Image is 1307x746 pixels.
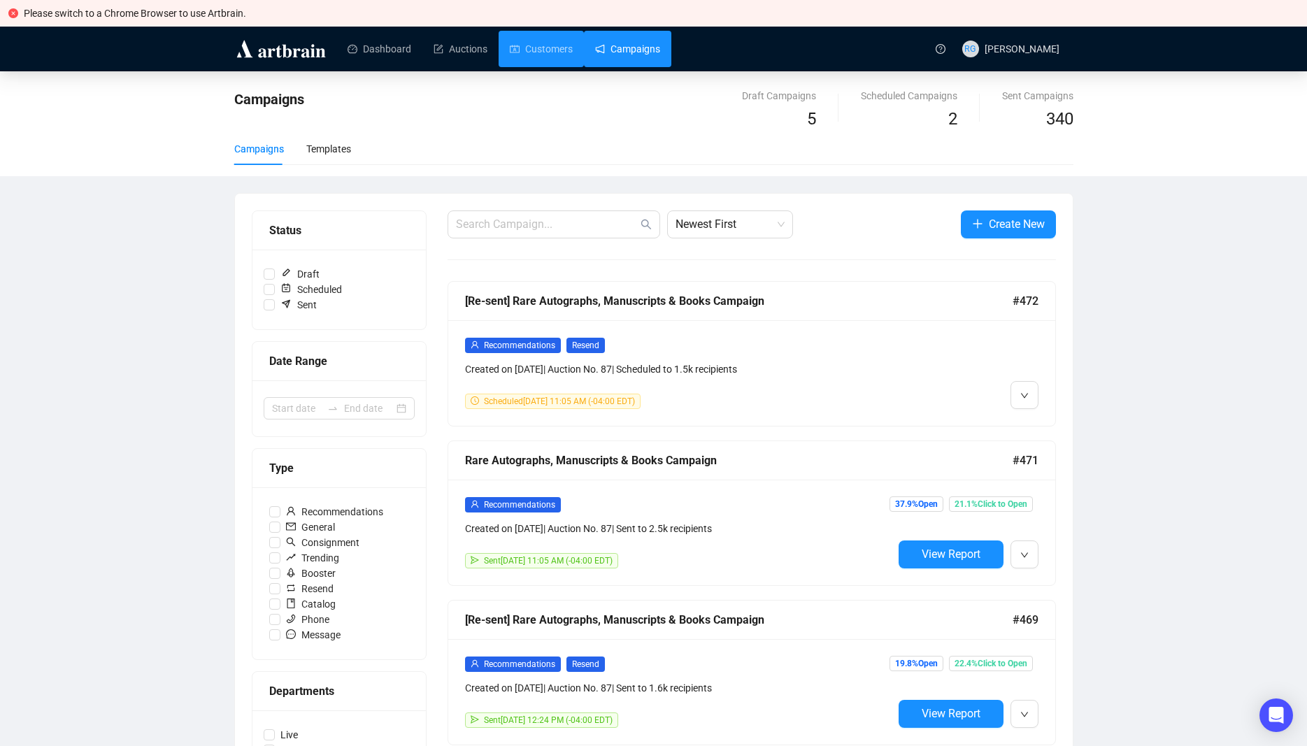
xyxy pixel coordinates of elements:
div: Created on [DATE] | Auction No. 87 | Sent to 1.6k recipients [465,680,893,696]
span: phone [286,614,296,624]
span: Scheduled [275,282,348,297]
span: Sent [DATE] 12:24 PM (-04:00 EDT) [484,715,613,725]
span: #471 [1013,452,1038,469]
button: View Report [899,700,1004,728]
span: rocket [286,568,296,578]
button: View Report [899,540,1004,568]
span: #472 [1013,292,1038,310]
span: [PERSON_NAME] [985,43,1059,55]
span: clock-circle [471,396,479,405]
div: [Re-sent] Rare Autographs, Manuscripts & Books Campaign [465,611,1013,629]
span: View Report [922,547,980,561]
span: down [1020,392,1029,400]
a: question-circle [927,27,954,71]
span: Sent [DATE] 11:05 AM (-04:00 EDT) [484,556,613,566]
a: Customers [510,31,573,67]
span: Create New [989,215,1045,233]
span: Recommendations [484,340,555,350]
div: Departments [269,682,409,700]
span: 340 [1046,109,1073,129]
span: 19.8% Open [890,656,943,671]
button: Create New [961,210,1056,238]
input: End date [344,401,394,416]
span: 21.1% Click to Open [949,496,1033,512]
span: #469 [1013,611,1038,629]
span: Newest First [676,211,785,238]
span: question-circle [936,44,945,54]
span: Message [280,627,346,643]
img: logo [234,38,328,60]
span: down [1020,551,1029,559]
span: book [286,598,296,608]
div: Rare Autographs, Manuscripts & Books Campaign [465,452,1013,469]
a: [Re-sent] Rare Autographs, Manuscripts & Books Campaign#469userRecommendationsResendCreated on [D... [448,600,1056,745]
span: search [641,219,652,230]
a: Campaigns [595,31,660,67]
a: [Re-sent] Rare Autographs, Manuscripts & Books Campaign#472userRecommendationsResendCreated on [D... [448,281,1056,426]
span: RG [964,42,976,56]
span: General [280,519,341,535]
div: Status [269,222,409,239]
div: Templates [306,141,351,157]
span: Scheduled [DATE] 11:05 AM (-04:00 EDT) [484,396,635,406]
span: 5 [807,109,816,129]
span: Resend [280,581,339,596]
span: mail [286,522,296,531]
span: 2 [948,109,957,129]
span: 22.4% Click to Open [949,656,1033,671]
div: Type [269,459,409,477]
div: Please switch to a Chrome Browser to use Artbrain. [24,6,1299,21]
span: retweet [286,583,296,593]
span: close-circle [8,8,18,18]
span: Consignment [280,535,365,550]
div: Sent Campaigns [1002,88,1073,103]
div: Date Range [269,352,409,370]
span: to [327,403,338,414]
span: send [471,556,479,564]
div: Open Intercom Messenger [1259,698,1293,732]
span: Draft [275,266,325,282]
div: Campaigns [234,141,284,157]
span: message [286,629,296,639]
span: plus [972,218,983,229]
span: 37.9% Open [890,496,943,512]
span: Sent [275,297,322,313]
span: search [286,537,296,547]
span: user [471,500,479,508]
span: Resend [566,338,605,353]
div: Created on [DATE] | Auction No. 87 | Sent to 2.5k recipients [465,521,893,536]
span: Resend [566,657,605,672]
input: Start date [272,401,322,416]
a: Auctions [434,31,487,67]
span: Trending [280,550,345,566]
a: Dashboard [348,31,411,67]
span: user [471,340,479,349]
div: Draft Campaigns [742,88,816,103]
span: Catalog [280,596,341,612]
input: Search Campaign... [456,216,638,233]
span: user [286,506,296,516]
span: Phone [280,612,335,627]
a: Rare Autographs, Manuscripts & Books Campaign#471userRecommendationsCreated on [DATE]| Auction No... [448,440,1056,586]
span: user [471,659,479,668]
span: send [471,715,479,724]
span: Recommendations [280,504,389,519]
span: View Report [922,707,980,720]
span: down [1020,710,1029,719]
span: swap-right [327,403,338,414]
span: Recommendations [484,659,555,669]
span: Recommendations [484,500,555,510]
span: Live [275,727,303,743]
div: Scheduled Campaigns [861,88,957,103]
div: [Re-sent] Rare Autographs, Manuscripts & Books Campaign [465,292,1013,310]
span: Campaigns [234,91,304,108]
span: rise [286,552,296,562]
span: Booster [280,566,341,581]
div: Created on [DATE] | Auction No. 87 | Scheduled to 1.5k recipients [465,361,893,377]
